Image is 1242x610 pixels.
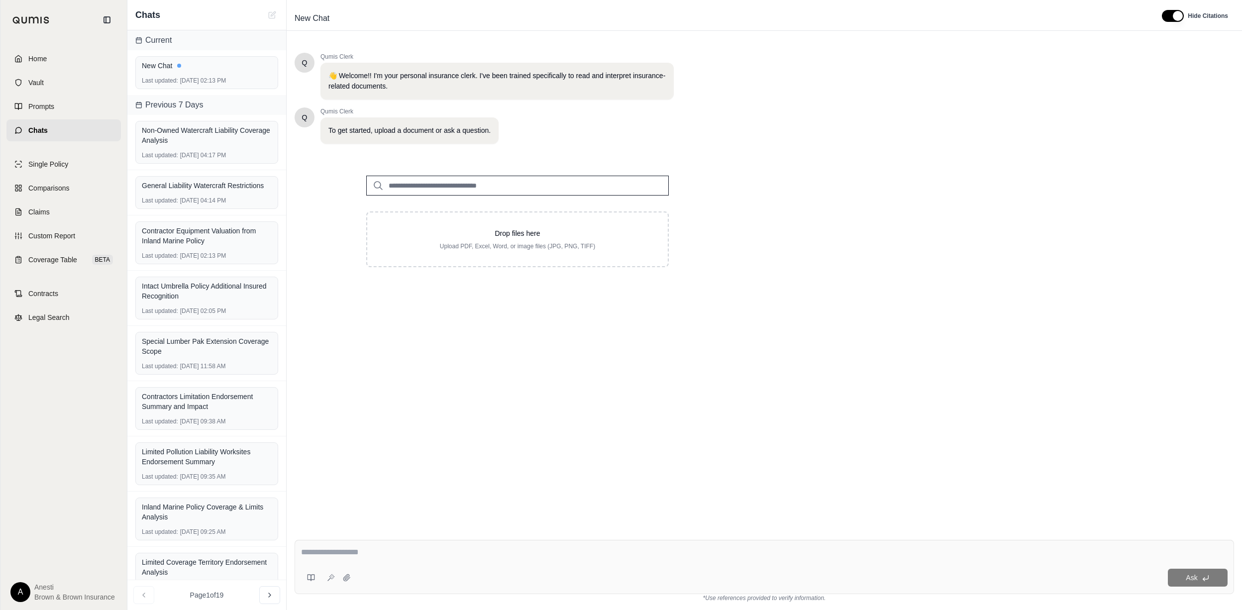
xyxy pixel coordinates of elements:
[6,225,121,247] a: Custom Report
[127,30,286,50] div: Current
[142,336,272,356] div: Special Lumber Pak Extension Coverage Scope
[142,181,272,191] div: General Liability Watercraft Restrictions
[142,417,178,425] span: Last updated:
[383,242,652,250] p: Upload PDF, Excel, Word, or image files (JPG, PNG, TIFF)
[1186,574,1197,582] span: Ask
[28,231,75,241] span: Custom Report
[142,77,272,85] div: [DATE] 02:13 PM
[142,151,272,159] div: [DATE] 04:17 PM
[142,125,272,145] div: Non-Owned Watercraft Liability Coverage Analysis
[92,255,113,265] span: BETA
[135,8,160,22] span: Chats
[28,207,50,217] span: Claims
[142,502,272,522] div: Inland Marine Policy Coverage & Limits Analysis
[127,95,286,115] div: Previous 7 Days
[28,102,54,111] span: Prompts
[383,228,652,238] p: Drop files here
[6,201,121,223] a: Claims
[28,312,70,322] span: Legal Search
[320,53,674,61] span: Qumis Clerk
[295,594,1234,602] div: *Use references provided to verify information.
[28,255,77,265] span: Coverage Table
[266,9,278,21] button: New Chat
[291,10,333,26] span: New Chat
[142,417,272,425] div: [DATE] 09:38 AM
[142,362,178,370] span: Last updated:
[6,249,121,271] a: Coverage TableBETA
[328,71,666,92] p: 👋 Welcome!! I'm your personal insurance clerk. I've been trained specifically to read and interpr...
[10,582,30,602] div: A
[302,112,308,122] span: Hello
[142,528,272,536] div: [DATE] 09:25 AM
[190,590,224,600] span: Page 1 of 19
[28,78,44,88] span: Vault
[34,582,115,592] span: Anesti
[142,557,272,577] div: Limited Coverage Territory Endorsement Analysis
[142,307,272,315] div: [DATE] 02:05 PM
[28,159,68,169] span: Single Policy
[28,125,48,135] span: Chats
[291,10,1150,26] div: Edit Title
[328,125,491,136] p: To get started, upload a document or ask a question.
[1188,12,1228,20] span: Hide Citations
[6,306,121,328] a: Legal Search
[28,183,69,193] span: Comparisons
[34,592,115,602] span: Brown & Brown Insurance
[142,281,272,301] div: Intact Umbrella Policy Additional Insured Recognition
[28,289,58,299] span: Contracts
[142,362,272,370] div: [DATE] 11:58 AM
[142,473,178,481] span: Last updated:
[6,72,121,94] a: Vault
[142,197,272,204] div: [DATE] 04:14 PM
[142,447,272,467] div: Limited Pollution Liability Worksites Endorsement Summary
[6,153,121,175] a: Single Policy
[142,252,178,260] span: Last updated:
[142,151,178,159] span: Last updated:
[302,58,308,68] span: Hello
[142,61,272,71] div: New Chat
[99,12,115,28] button: Collapse sidebar
[6,177,121,199] a: Comparisons
[142,392,272,411] div: Contractors Limitation Endorsement Summary and Impact
[6,119,121,141] a: Chats
[28,54,47,64] span: Home
[142,197,178,204] span: Last updated:
[12,16,50,24] img: Qumis Logo
[142,307,178,315] span: Last updated:
[320,107,499,115] span: Qumis Clerk
[6,96,121,117] a: Prompts
[142,226,272,246] div: Contractor Equipment Valuation from Inland Marine Policy
[6,283,121,305] a: Contracts
[142,252,272,260] div: [DATE] 02:13 PM
[1168,569,1228,587] button: Ask
[142,528,178,536] span: Last updated:
[142,473,272,481] div: [DATE] 09:35 AM
[6,48,121,70] a: Home
[142,77,178,85] span: Last updated:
